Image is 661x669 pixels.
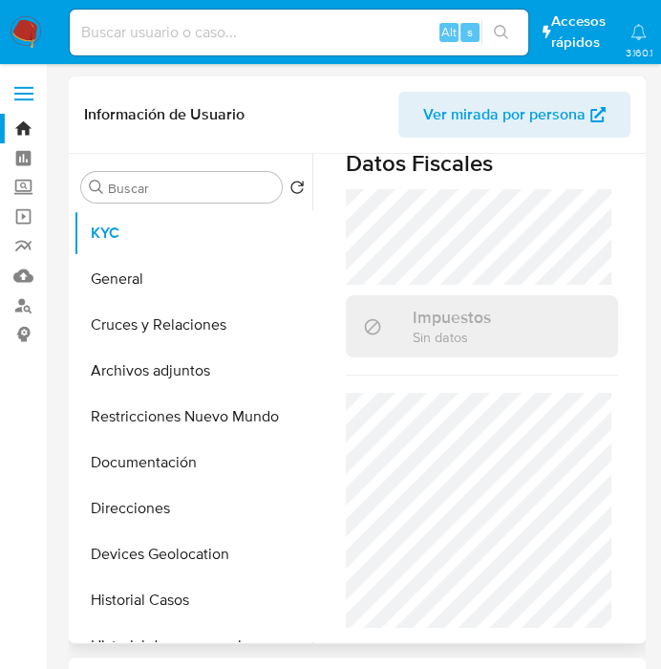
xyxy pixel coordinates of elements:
h1: Datos Fiscales [346,149,618,178]
h3: Impuestos [413,307,491,328]
button: Buscar [89,180,104,195]
button: Volver al orden por defecto [289,180,305,201]
input: Buscar [108,180,274,197]
button: Documentación [74,440,312,486]
button: Archivos adjuntos [74,348,312,394]
span: Accesos rápidos [551,11,612,52]
div: ImpuestosSin datos [346,295,618,357]
button: General [74,256,312,302]
span: s [467,23,473,41]
a: Notificaciones [630,24,647,40]
button: Restricciones Nuevo Mundo [74,394,312,440]
button: Historial Casos [74,577,312,623]
p: Sin datos [413,328,491,346]
button: Devices Geolocation [74,531,312,577]
button: KYC [74,210,312,256]
h1: Información de Usuario [84,105,245,124]
button: Cruces y Relaciones [74,302,312,348]
span: Alt [441,23,457,41]
input: Buscar usuario o caso... [70,20,528,45]
button: Ver mirada por persona [398,92,630,138]
span: Ver mirada por persona [423,92,586,138]
button: Historial de conversaciones [74,623,312,669]
button: search-icon [481,19,521,46]
button: Direcciones [74,486,312,531]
